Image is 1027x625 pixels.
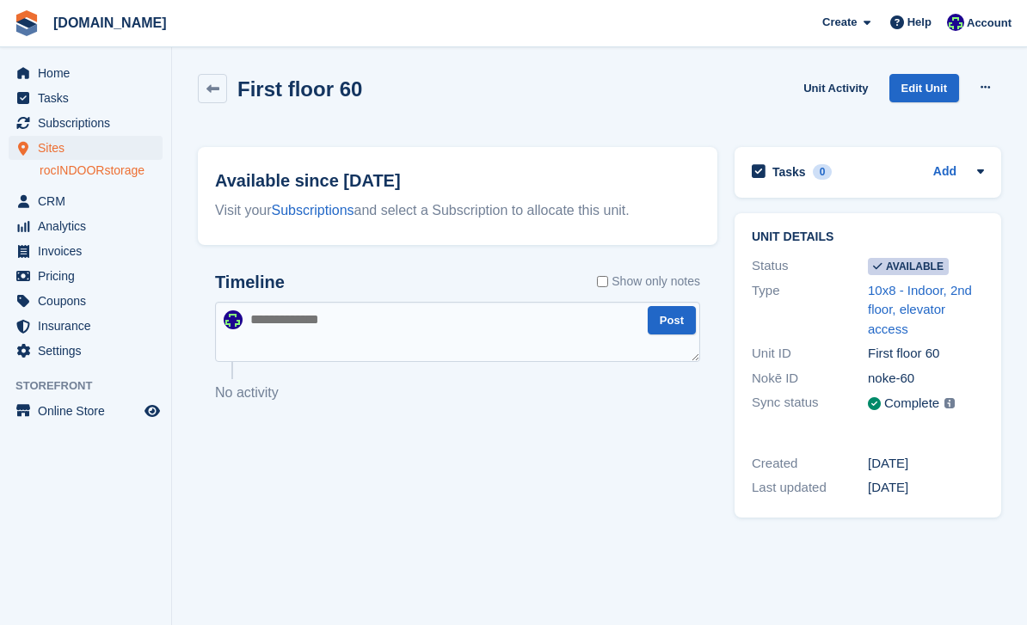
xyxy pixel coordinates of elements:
[597,273,608,291] input: Show only notes
[947,14,964,31] img: Mike Gruttadaro
[752,344,868,364] div: Unit ID
[967,15,1012,32] span: Account
[868,283,972,336] a: 10x8 - Indoor, 2nd floor, elevator access
[9,314,163,338] a: menu
[38,86,141,110] span: Tasks
[46,9,174,37] a: [DOMAIN_NAME]
[813,164,833,180] div: 0
[38,314,141,338] span: Insurance
[14,10,40,36] img: stora-icon-8386f47178a22dfd0bd8f6a31ec36ba5ce8667c1dd55bd0f319d3a0aa187defe.svg
[38,339,141,363] span: Settings
[752,478,868,498] div: Last updated
[9,136,163,160] a: menu
[752,369,868,389] div: Nokē ID
[9,264,163,288] a: menu
[868,369,984,389] div: noke-60
[822,14,857,31] span: Create
[9,239,163,263] a: menu
[752,230,984,244] h2: Unit details
[215,273,285,292] h2: Timeline
[38,136,141,160] span: Sites
[38,264,141,288] span: Pricing
[868,344,984,364] div: First floor 60
[752,281,868,340] div: Type
[38,239,141,263] span: Invoices
[9,289,163,313] a: menu
[772,164,806,180] h2: Tasks
[752,454,868,474] div: Created
[38,289,141,313] span: Coupons
[38,189,141,213] span: CRM
[868,478,984,498] div: [DATE]
[907,14,932,31] span: Help
[868,454,984,474] div: [DATE]
[272,203,354,218] a: Subscriptions
[40,162,163,179] a: rocINDOORstorage
[142,401,163,421] a: Preview store
[215,383,700,403] p: No activity
[9,214,163,238] a: menu
[9,86,163,110] a: menu
[38,111,141,135] span: Subscriptions
[38,214,141,238] span: Analytics
[215,168,700,193] h2: Available since [DATE]
[796,74,875,102] a: Unit Activity
[38,61,141,85] span: Home
[9,399,163,423] a: menu
[9,61,163,85] a: menu
[752,256,868,276] div: Status
[38,399,141,423] span: Online Store
[889,74,959,102] a: Edit Unit
[9,111,163,135] a: menu
[15,377,171,395] span: Storefront
[648,306,696,334] button: Post
[752,393,868,414] div: Sync status
[215,200,700,221] div: Visit your and select a Subscription to allocate this unit.
[868,258,949,275] span: Available
[597,273,700,291] label: Show only notes
[933,162,956,182] a: Add
[9,189,163,213] a: menu
[224,310,243,329] img: Mike Gruttadaro
[237,77,362,101] h2: First floor 60
[884,394,939,414] div: Complete
[9,339,163,363] a: menu
[944,398,955,408] img: icon-info-grey-7440780725fd019a000dd9b08b2336e03edf1995a4989e88bcd33f0948082b44.svg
